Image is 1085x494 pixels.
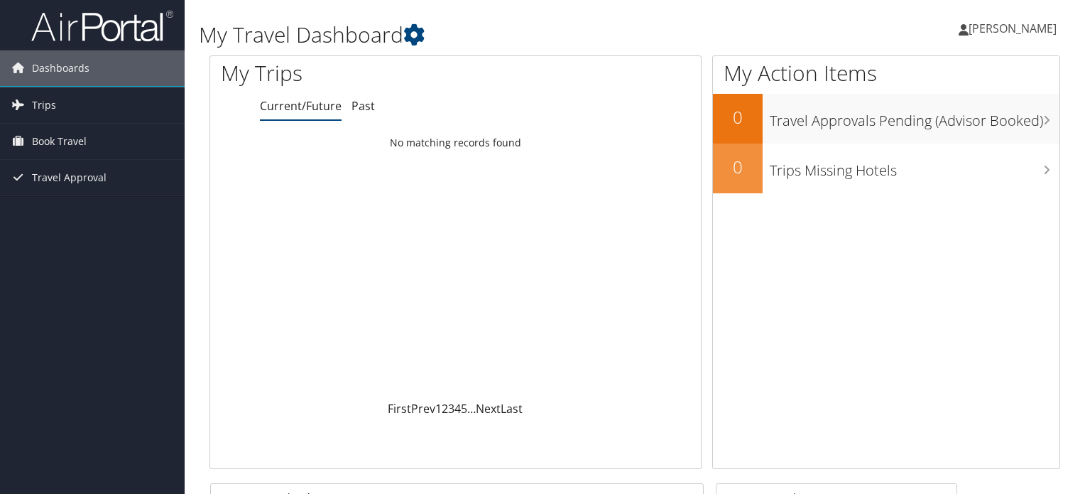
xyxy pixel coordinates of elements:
span: Book Travel [32,124,87,159]
a: 1 [435,401,442,417]
h3: Travel Approvals Pending (Advisor Booked) [770,104,1059,131]
h2: 0 [713,105,763,129]
a: 2 [442,401,448,417]
h2: 0 [713,155,763,179]
span: Dashboards [32,50,89,86]
span: … [467,401,476,417]
h1: My Action Items [713,58,1059,88]
h3: Trips Missing Hotels [770,154,1059,181]
a: Prev [411,401,435,417]
a: 0Trips Missing Hotels [713,144,1059,193]
a: Current/Future [260,98,342,114]
td: No matching records found [210,130,701,156]
a: [PERSON_NAME] [959,7,1071,50]
a: Last [501,401,523,417]
a: Past [351,98,375,114]
span: [PERSON_NAME] [969,21,1057,36]
a: Next [476,401,501,417]
h1: My Travel Dashboard [199,20,780,50]
span: Trips [32,87,56,123]
a: 3 [448,401,454,417]
a: 5 [461,401,467,417]
a: 4 [454,401,461,417]
span: Travel Approval [32,160,107,195]
a: 0Travel Approvals Pending (Advisor Booked) [713,94,1059,144]
img: airportal-logo.png [31,9,173,43]
a: First [388,401,411,417]
h1: My Trips [221,58,486,88]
